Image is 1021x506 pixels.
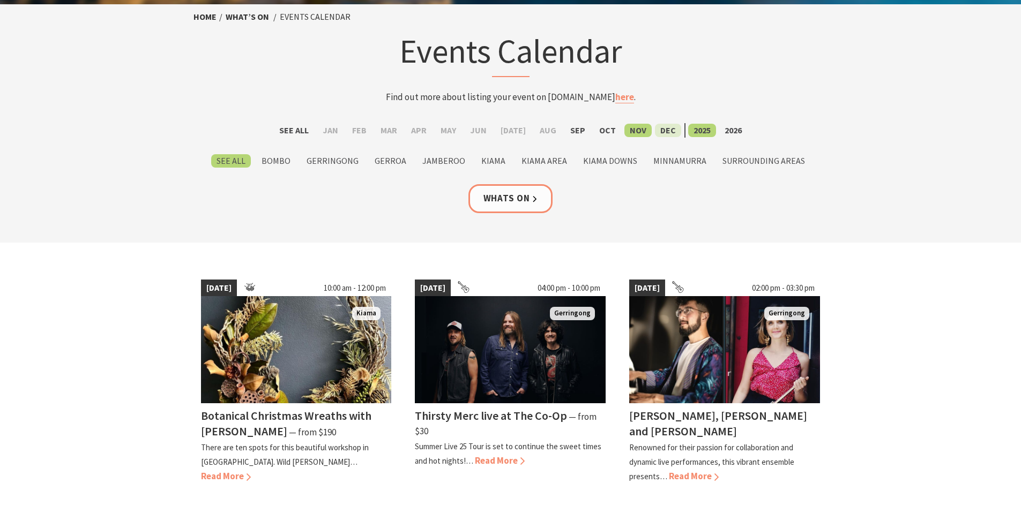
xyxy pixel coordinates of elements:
[669,470,719,482] span: Read More
[629,296,820,403] img: Man playing piano and woman holding flute
[550,307,595,320] span: Gerringong
[655,124,681,137] label: Dec
[465,124,492,137] label: Jun
[565,124,591,137] label: Sep
[578,154,643,168] label: Kiama Downs
[415,441,601,466] p: Summer Live 25 Tour is set to continue the sweet times and hot nights!…
[201,408,371,439] h4: Botanical Christmas Wreaths with [PERSON_NAME]
[301,154,364,168] label: Gerringong
[688,124,716,137] label: 2025
[201,296,392,403] img: Botanical Wreath
[301,90,721,104] p: Find out more about listing your event on [DOMAIN_NAME] .
[629,280,820,484] a: [DATE] 02:00 pm - 03:30 pm Man playing piano and woman holding flute Gerringong [PERSON_NAME], [P...
[468,184,553,213] a: Whats On
[256,154,296,168] label: Bombo
[201,442,369,467] p: There are ten spots for this beautiful workshop in [GEOGRAPHIC_DATA]. Wild [PERSON_NAME]…
[415,296,606,403] img: Band photo
[211,154,251,168] label: See All
[594,124,621,137] label: Oct
[352,307,381,320] span: Kiama
[317,124,344,137] label: Jan
[629,408,807,439] h4: [PERSON_NAME], [PERSON_NAME] and [PERSON_NAME]
[435,124,461,137] label: May
[532,280,606,297] span: 04:00 pm - 10:00 pm
[516,154,572,168] label: Kiama Area
[193,11,217,22] a: Home
[274,124,314,137] label: See All
[415,280,451,297] span: [DATE]
[495,124,531,137] label: [DATE]
[624,124,652,137] label: Nov
[648,154,712,168] label: Minnamurra
[226,11,269,22] a: What’s On
[375,124,403,137] label: Mar
[280,10,351,24] li: Events Calendar
[201,280,237,297] span: [DATE]
[318,280,391,297] span: 10:00 am - 12:00 pm
[534,124,562,137] label: Aug
[717,154,810,168] label: Surrounding Areas
[615,91,634,103] a: here
[475,455,525,466] span: Read More
[629,442,794,481] p: Renowned for their passion for collaboration and dynamic live performances, this vibrant ensemble...
[415,408,567,423] h4: Thirsty Merc live at The Co-Op
[764,307,809,320] span: Gerringong
[629,280,665,297] span: [DATE]
[201,280,392,484] a: [DATE] 10:00 am - 12:00 pm Botanical Wreath Kiama Botanical Christmas Wreaths with [PERSON_NAME] ...
[347,124,372,137] label: Feb
[406,124,432,137] label: Apr
[289,426,336,438] span: ⁠— from $190
[747,280,820,297] span: 02:00 pm - 03:30 pm
[415,280,606,484] a: [DATE] 04:00 pm - 10:00 pm Band photo Gerringong Thirsty Merc live at The Co-Op ⁠— from $30 Summe...
[201,470,251,482] span: Read More
[301,29,721,77] h1: Events Calendar
[417,154,471,168] label: Jamberoo
[369,154,412,168] label: Gerroa
[476,154,511,168] label: Kiama
[719,124,747,137] label: 2026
